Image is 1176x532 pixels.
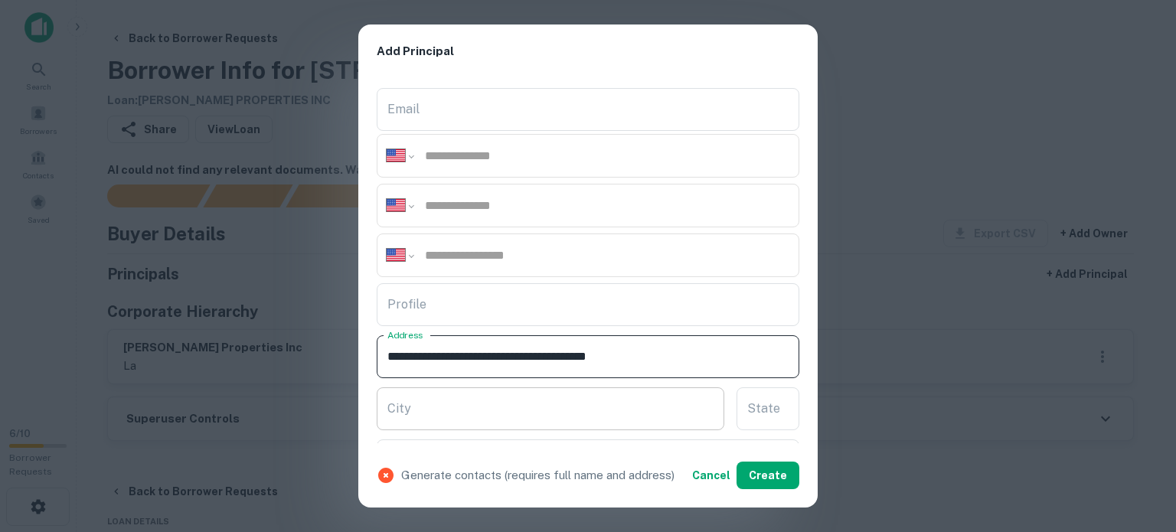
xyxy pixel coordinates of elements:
h2: Add Principal [358,24,818,79]
button: Create [737,462,799,489]
p: Generate contacts (requires full name and address) [401,466,675,485]
iframe: Chat Widget [1099,410,1176,483]
button: Cancel [686,462,737,489]
label: Address [387,328,423,341]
